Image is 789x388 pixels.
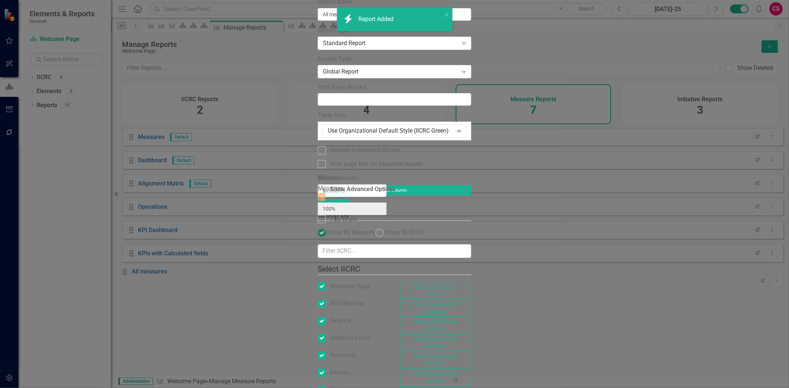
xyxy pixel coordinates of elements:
label: Print Page Breaks [318,83,471,92]
div: BOD Reports [330,299,364,308]
div: Hide page title on exported reports [330,160,423,169]
label: Report Type [318,26,471,35]
input: Filter IICRC... [318,244,471,258]
div: Report Added [358,15,395,24]
button: Click to select specific elements. [400,351,471,369]
legend: Select IICRC [318,263,471,275]
span: Group By Measure [326,229,375,236]
button: Click to select specific elements. [400,317,471,334]
button: Click to select specific elements. [400,282,471,300]
div: Welcome Page [330,282,370,291]
label: Access Type [318,55,471,63]
div: Full-Width [330,215,357,224]
div: Finance [330,317,351,325]
button: Click to select specific elements. [400,299,471,317]
div: Show Advanced Options [330,185,395,194]
button: Click to select specific elements. [400,334,471,351]
button: close [444,10,449,19]
label: Table Style [318,111,471,120]
legend: Group By [318,210,471,221]
span: Group By IICRC [384,229,424,236]
button: Click to select specific elements. [400,368,471,386]
div: Standard Report [323,39,458,47]
div: Measures [318,184,387,193]
label: Width [318,174,333,183]
input: Report Name [318,8,471,21]
input: Column Width [318,184,387,197]
div: Include in template library [330,146,400,154]
label: Column Header [318,174,359,183]
div: Renewals [330,351,356,360]
div: Exams [330,368,348,377]
div: Certified Firms [330,334,370,343]
div: Global Report [323,67,458,76]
